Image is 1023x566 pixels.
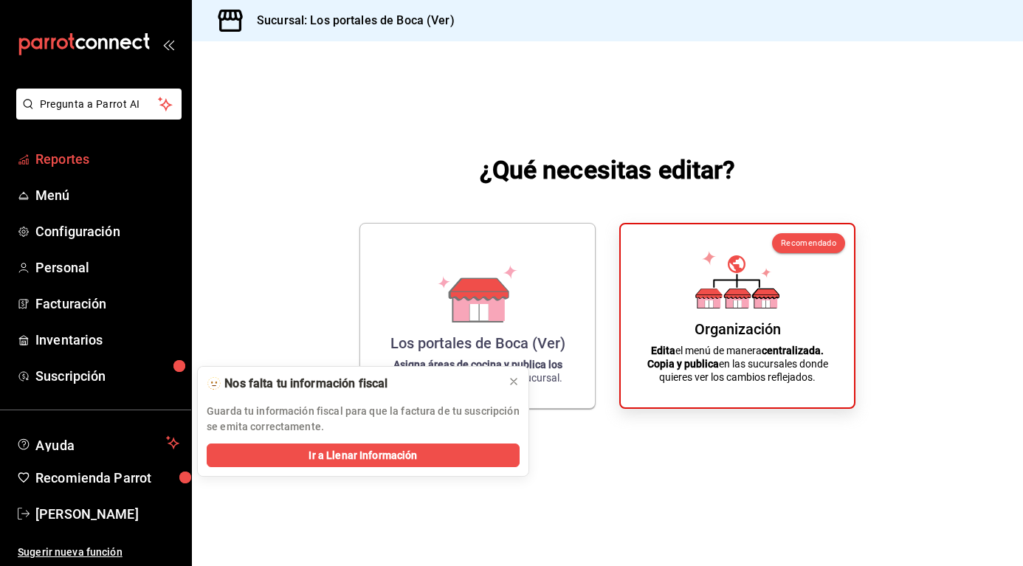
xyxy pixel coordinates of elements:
h1: ¿Qué necesitas editar? [480,152,736,187]
button: Ir a Llenar Información [207,444,520,467]
span: Inventarios [35,330,179,350]
strong: Asigna áreas de cocina y publica los menús [393,359,562,384]
div: Organización [695,320,781,338]
p: el menú de manera en las sucursales donde quieres ver los cambios reflejados. [638,344,836,384]
strong: Copia y publica [647,358,719,370]
button: Pregunta a Parrot AI [16,89,182,120]
span: Pregunta a Parrot AI [40,97,159,112]
a: Pregunta a Parrot AI [10,107,182,122]
span: Ir a Llenar Información [309,448,417,463]
button: open_drawer_menu [162,38,174,50]
span: Recomendado [781,238,836,248]
p: que copiaste en esta sucursal. [378,358,577,384]
div: Los portales de Boca (Ver) [390,334,565,352]
strong: Edita [651,345,675,356]
h3: Sucursal: Los portales de Boca (Ver) [245,12,455,30]
span: [PERSON_NAME] [35,504,179,524]
div: 🫥 Nos falta tu información fiscal [207,376,496,392]
span: Menú [35,185,179,205]
span: Ayuda [35,434,160,452]
p: Guarda tu información fiscal para que la factura de tu suscripción se emita correctamente. [207,404,520,435]
span: Reportes [35,149,179,169]
span: Facturación [35,294,179,314]
span: Suscripción [35,366,179,386]
span: Personal [35,258,179,277]
span: Recomienda Parrot [35,468,179,488]
span: Sugerir nueva función [18,545,179,560]
span: Configuración [35,221,179,241]
strong: centralizada. [762,345,824,356]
